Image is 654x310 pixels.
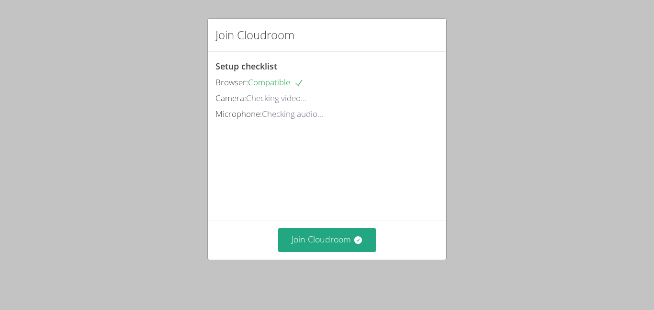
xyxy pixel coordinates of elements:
[262,108,323,119] span: Checking audio...
[248,77,304,88] span: Compatible
[215,60,277,72] span: Setup checklist
[278,228,376,252] button: Join Cloudroom
[215,92,246,103] span: Camera:
[215,108,262,119] span: Microphone:
[246,92,306,103] span: Checking video...
[215,26,294,44] h2: Join Cloudroom
[215,77,248,88] span: Browser:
